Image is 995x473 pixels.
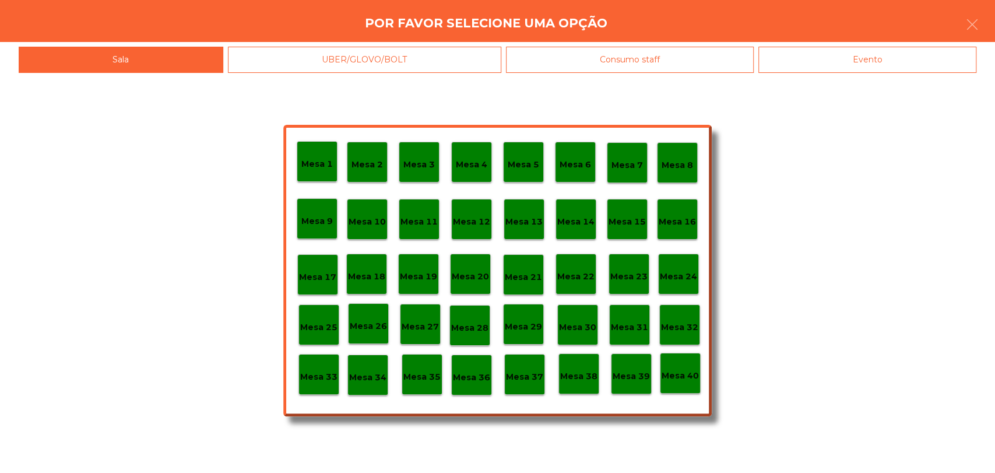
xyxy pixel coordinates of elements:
p: Mesa 32 [661,321,698,334]
p: Mesa 38 [560,370,597,383]
p: Mesa 13 [505,215,543,229]
p: Mesa 14 [557,215,595,229]
p: Mesa 4 [456,158,487,171]
p: Mesa 36 [453,371,490,384]
p: Mesa 8 [662,159,693,172]
p: Mesa 7 [611,159,643,172]
h4: Por favor selecione uma opção [365,15,607,32]
p: Mesa 3 [403,158,435,171]
p: Mesa 6 [560,158,591,171]
p: Mesa 2 [351,158,383,171]
p: Mesa 1 [301,157,333,171]
p: Mesa 15 [609,215,646,229]
p: Mesa 22 [557,270,595,283]
div: Sala [19,47,223,73]
p: Mesa 29 [505,320,542,334]
p: Mesa 33 [300,370,337,384]
p: Mesa 23 [610,270,648,283]
div: Consumo staff [506,47,754,73]
p: Mesa 25 [300,321,337,334]
p: Mesa 39 [613,370,650,383]
p: Mesa 21 [505,271,542,284]
p: Mesa 34 [349,371,386,384]
p: Mesa 37 [506,370,543,384]
p: Mesa 5 [508,158,539,171]
p: Mesa 30 [559,321,596,334]
p: Mesa 19 [400,270,437,283]
p: Mesa 40 [662,369,699,383]
div: UBER/GLOVO/BOLT [228,47,501,73]
p: Mesa 18 [348,270,385,283]
p: Mesa 28 [451,321,488,335]
p: Mesa 12 [453,215,490,229]
p: Mesa 17 [299,271,336,284]
p: Mesa 31 [611,321,648,334]
p: Mesa 26 [350,320,387,333]
p: Mesa 27 [402,320,439,334]
p: Mesa 11 [400,215,438,229]
p: Mesa 10 [349,215,386,229]
p: Mesa 9 [301,215,333,228]
p: Mesa 24 [660,270,697,283]
div: Evento [758,47,976,73]
p: Mesa 20 [452,270,489,283]
p: Mesa 16 [659,215,696,229]
p: Mesa 35 [403,370,441,384]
